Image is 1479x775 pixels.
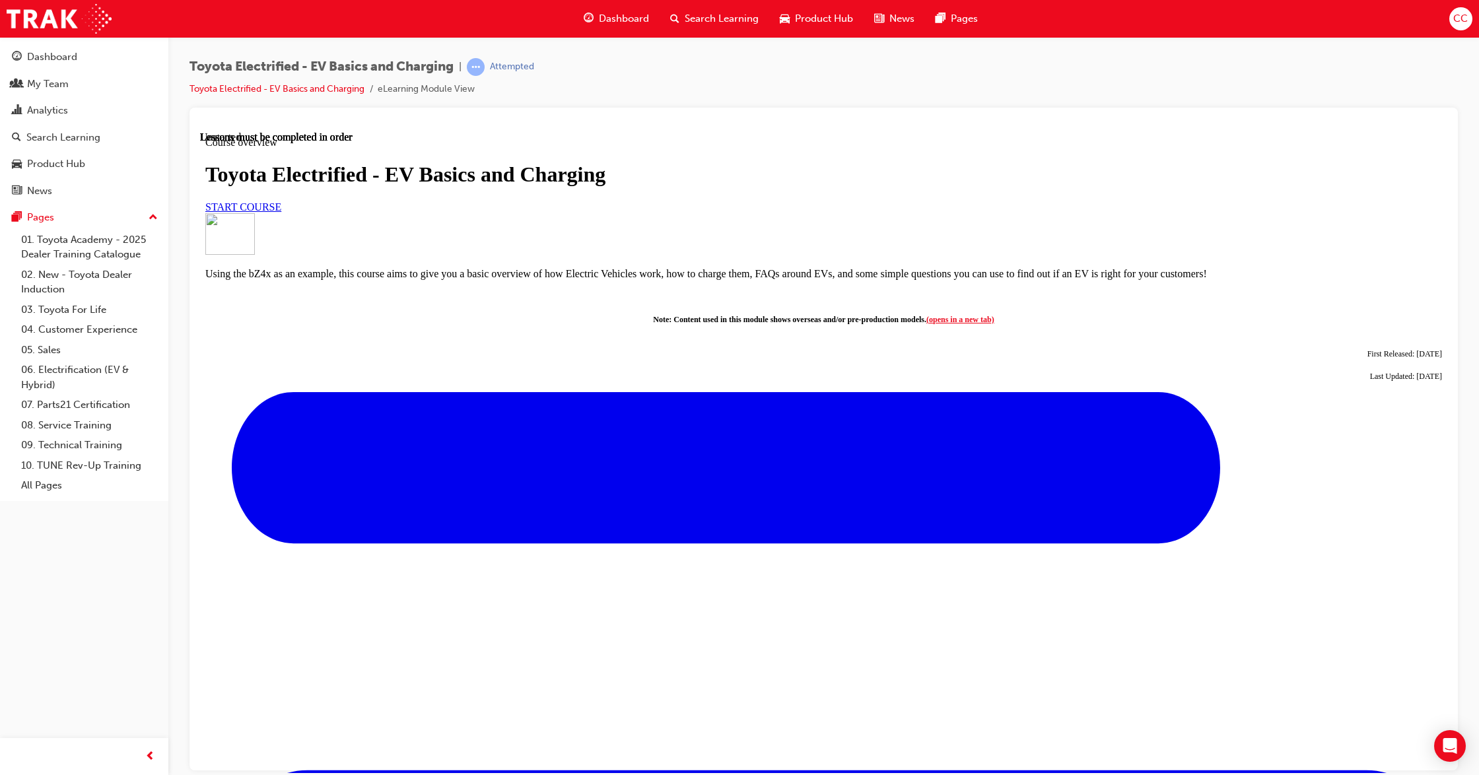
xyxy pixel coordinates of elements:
span: Toyota Electrified - EV Basics and Charging [189,59,454,75]
a: Analytics [5,98,163,123]
img: Trak [7,4,112,34]
span: search-icon [670,11,679,27]
span: Product Hub [795,11,853,26]
span: News [889,11,914,26]
span: pages-icon [12,212,22,224]
div: Pages [27,210,54,225]
a: Product Hub [5,152,163,176]
span: Note: Content used in this module shows overseas and/or pre-production models. [453,184,794,193]
a: 10. TUNE Rev-Up Training [16,455,163,476]
span: search-icon [12,132,21,144]
a: Toyota Electrified - EV Basics and Charging [189,83,364,94]
span: Search Learning [685,11,759,26]
a: My Team [5,72,163,96]
a: 03. Toyota For Life [16,300,163,320]
span: prev-icon [145,749,155,765]
a: 08. Service Training [16,415,163,436]
span: Pages [951,11,978,26]
a: START COURSE [5,70,81,81]
h1: Toyota Electrified - EV Basics and Charging [5,31,1242,55]
span: learningRecordVerb_ATTEMPT-icon [467,58,485,76]
div: News [27,184,52,199]
span: Last Updated: [DATE] [1170,240,1242,250]
span: guage-icon [584,11,594,27]
button: Pages [5,205,163,230]
a: 02. New - Toyota Dealer Induction [16,265,163,300]
span: | [459,59,462,75]
a: Dashboard [5,45,163,69]
span: First Released: [DATE] [1167,218,1242,227]
li: eLearning Module View [378,82,475,97]
span: car-icon [12,158,22,170]
span: chart-icon [12,105,22,117]
span: people-icon [12,79,22,90]
div: Analytics [27,103,68,118]
a: 07. Parts21 Certification [16,395,163,415]
a: car-iconProduct Hub [769,5,864,32]
span: guage-icon [12,51,22,63]
span: Dashboard [599,11,649,26]
a: All Pages [16,475,163,496]
a: 05. Sales [16,340,163,360]
div: My Team [27,77,69,92]
a: 09. Technical Training [16,435,163,455]
span: news-icon [874,11,884,27]
div: Attempted [490,61,534,73]
div: Product Hub [27,156,85,172]
a: news-iconNews [864,5,925,32]
a: Search Learning [5,125,163,150]
a: (opens in a new tab) [726,184,794,193]
a: 01. Toyota Academy - 2025 Dealer Training Catalogue [16,230,163,265]
div: Search Learning [26,130,100,145]
span: pages-icon [936,11,946,27]
a: News [5,179,163,203]
div: Dashboard [27,50,77,65]
p: Using the bZ4x as an example, this course aims to give you a basic overview of how Electric Vehic... [5,137,1242,149]
a: search-iconSearch Learning [660,5,769,32]
a: 04. Customer Experience [16,320,163,340]
span: news-icon [12,185,22,197]
a: guage-iconDashboard [573,5,660,32]
a: 06. Electrification (EV & Hybrid) [16,360,163,395]
div: Open Intercom Messenger [1434,730,1466,762]
span: CC [1453,11,1468,26]
a: pages-iconPages [925,5,988,32]
button: DashboardMy TeamAnalyticsSearch LearningProduct HubNews [5,42,163,205]
span: up-icon [149,209,158,226]
button: CC [1449,7,1472,30]
span: car-icon [780,11,790,27]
